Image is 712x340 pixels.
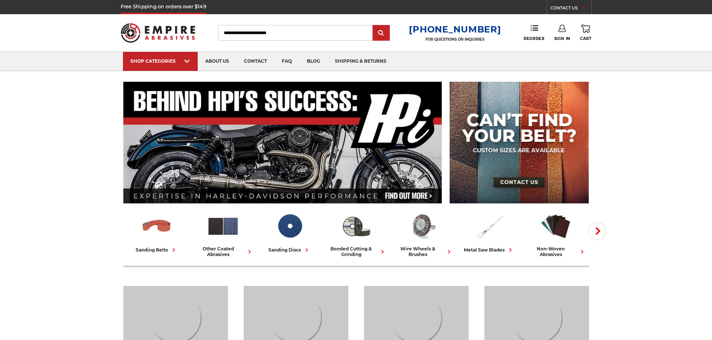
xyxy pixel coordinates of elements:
[299,52,327,71] a: blog
[580,36,591,41] span: Cart
[121,18,195,47] img: Empire Abrasives
[539,210,572,242] img: Non-woven Abrasives
[140,210,173,242] img: Sanding Belts
[450,82,589,203] img: promo banner for custom belts.
[340,210,373,242] img: Bonded Cutting & Grinding
[126,210,187,254] a: sanding belts
[193,246,253,257] div: other coated abrasives
[273,210,306,242] img: Sanding Discs
[123,82,442,203] img: Banner for an interview featuring Horsepower Inc who makes Harley performance upgrades featured o...
[524,36,544,41] span: Reorder
[198,52,237,71] a: about us
[237,52,274,71] a: contact
[136,246,178,254] div: sanding belts
[525,210,586,257] a: non-woven abrasives
[193,210,253,257] a: other coated abrasives
[524,25,544,41] a: Reorder
[259,210,320,254] a: sanding discs
[409,24,501,35] a: [PHONE_NUMBER]
[464,246,514,254] div: metal saw blades
[580,25,591,41] a: Cart
[406,210,439,242] img: Wire Wheels & Brushes
[207,210,240,242] img: Other Coated Abrasives
[327,52,394,71] a: shipping & returns
[392,246,453,257] div: wire wheels & brushes
[459,210,520,254] a: metal saw blades
[130,58,190,64] div: SHOP CATEGORIES
[374,26,389,41] input: Submit
[473,210,506,242] img: Metal Saw Blades
[588,222,606,240] button: Next
[326,210,386,257] a: bonded cutting & grinding
[409,37,501,42] p: FOR QUESTIONS OR INQUIRIES
[274,52,299,71] a: faq
[554,36,570,41] span: Sign In
[392,210,453,257] a: wire wheels & brushes
[326,246,386,257] div: bonded cutting & grinding
[268,246,311,254] div: sanding discs
[525,246,586,257] div: non-woven abrasives
[551,4,591,14] a: CONTACT US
